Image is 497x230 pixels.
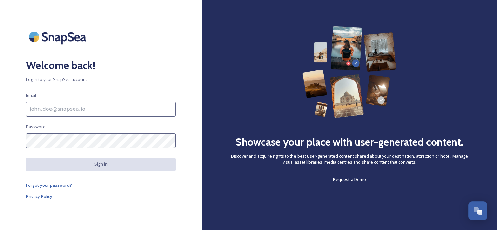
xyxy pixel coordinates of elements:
[228,153,471,165] span: Discover and acquire rights to the best user-generated content shared about your destination, att...
[235,134,463,150] h2: Showcase your place with user-generated content.
[26,193,52,199] span: Privacy Policy
[26,76,176,83] span: Log in to your SnapSea account
[333,175,366,183] a: Request a Demo
[26,158,176,171] button: Sign in
[333,176,366,182] span: Request a Demo
[26,57,176,73] h2: Welcome back!
[26,124,46,130] span: Password
[468,201,487,220] button: Open Chat
[26,181,176,189] a: Forgot your password?
[26,26,91,48] img: SnapSea Logo
[26,102,176,117] input: john.doe@snapsea.io
[302,26,396,118] img: 63b42ca75bacad526042e722_Group%20154-p-800.png
[26,92,36,98] span: Email
[26,192,176,200] a: Privacy Policy
[26,182,72,188] span: Forgot your password?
